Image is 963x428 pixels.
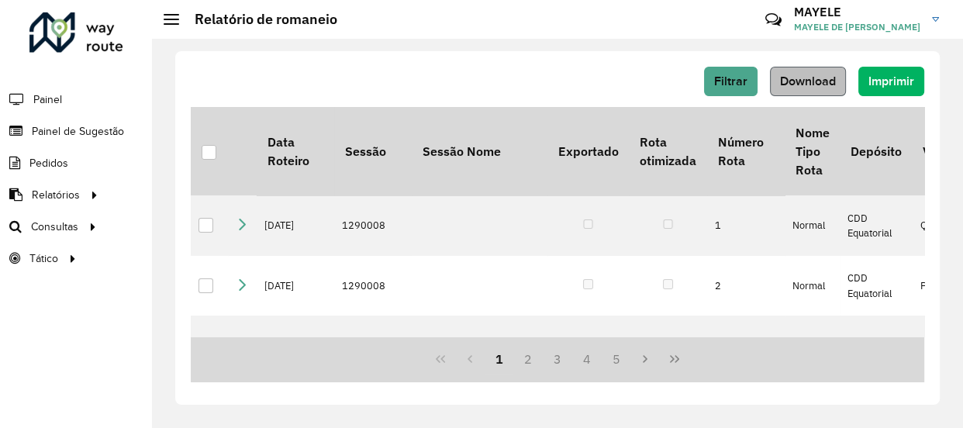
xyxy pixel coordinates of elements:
[704,67,758,96] button: Filtrar
[780,74,836,88] span: Download
[32,123,124,140] span: Painel de Sugestão
[630,344,660,374] button: Next Page
[840,195,912,256] td: CDD Equatorial
[785,316,840,391] td: Normal
[29,250,58,267] span: Tático
[714,74,747,88] span: Filtrar
[707,195,785,256] td: 1
[257,316,334,391] td: [DATE]
[257,107,334,195] th: Data Roteiro
[794,20,920,34] span: MAYELE DE [PERSON_NAME]
[485,344,514,374] button: 1
[572,344,602,374] button: 4
[602,344,631,374] button: 5
[547,107,629,195] th: Exportado
[707,107,785,195] th: Número Rota
[785,195,840,256] td: Normal
[32,187,80,203] span: Relatórios
[29,155,68,171] span: Pedidos
[629,107,706,195] th: Rota otimizada
[334,256,412,316] td: 1290008
[334,316,412,391] td: 1290008
[31,219,78,235] span: Consultas
[660,344,689,374] button: Last Page
[33,91,62,108] span: Painel
[785,256,840,316] td: Normal
[334,195,412,256] td: 1290008
[513,344,543,374] button: 2
[840,316,912,391] td: CDD Equatorial
[257,195,334,256] td: [DATE]
[840,256,912,316] td: CDD Equatorial
[257,256,334,316] td: [DATE]
[707,316,785,391] td: 3
[707,256,785,316] td: 2
[334,107,412,195] th: Sessão
[840,107,912,195] th: Depósito
[179,11,337,28] h2: Relatório de romaneio
[543,344,572,374] button: 3
[785,107,840,195] th: Nome Tipo Rota
[412,107,547,195] th: Sessão Nome
[794,5,920,19] h3: MAYELE
[858,67,924,96] button: Imprimir
[770,67,846,96] button: Download
[757,3,790,36] a: Contato Rápido
[868,74,914,88] span: Imprimir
